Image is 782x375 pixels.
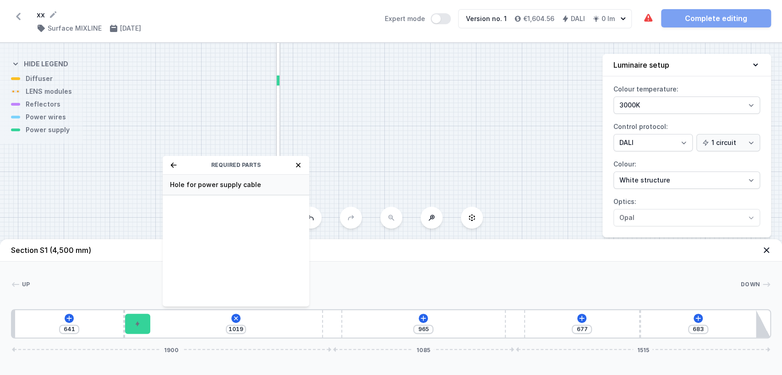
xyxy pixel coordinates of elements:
button: Return to the list of categories [170,161,177,169]
h4: Surface MIXLINE [48,24,102,33]
button: Version no. 1€1,604.56DALI0 lm [458,9,632,28]
button: Add element [230,312,242,325]
button: Expert mode [431,13,451,24]
div: DALI Driver - up to 5W [125,314,150,334]
span: Required parts [211,161,261,169]
input: Dimension [mm] [62,326,77,333]
select: Colour: [613,171,760,189]
span: Up [22,281,30,288]
label: Expert mode [385,13,451,24]
h4: DALI [571,14,585,23]
span: 1085 [413,347,434,352]
h4: 0 lm [602,14,615,23]
select: Control protocol: [696,134,760,151]
span: Down [741,281,760,288]
label: Colour temperature: [613,82,760,114]
h4: €1,604.56 [523,14,554,23]
h4: Hide legend [24,59,68,69]
form: xx [37,9,374,20]
h4: Luminaire setup [613,59,669,70]
input: Dimension [mm] [416,326,431,333]
input: Dimension [mm] [574,326,589,333]
button: Add element [694,314,703,323]
h4: [DATE] [120,24,141,33]
span: 1515 [633,347,652,352]
select: Colour temperature: [613,96,760,114]
label: Optics: [613,194,760,226]
span: 1900 [160,347,182,352]
h4: Section S1 [11,245,91,256]
input: Dimension [mm] [691,326,705,333]
button: Luminaire setup [602,54,771,76]
button: Hide legend [11,52,68,74]
button: Add element [419,314,428,323]
label: Colour: [613,157,760,189]
div: Version no. 1 [466,14,507,23]
select: Control protocol: [613,134,693,151]
span: (4,500 mm) [49,246,91,255]
label: Control protocol: [613,119,760,151]
button: Add element [577,314,586,323]
button: Add element [65,314,74,323]
select: Optics: [613,209,760,226]
button: Close window [295,161,302,169]
button: Rename project [49,10,58,19]
span: Hole for power supply cable [170,180,302,189]
input: Dimension [mm] [229,326,243,333]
